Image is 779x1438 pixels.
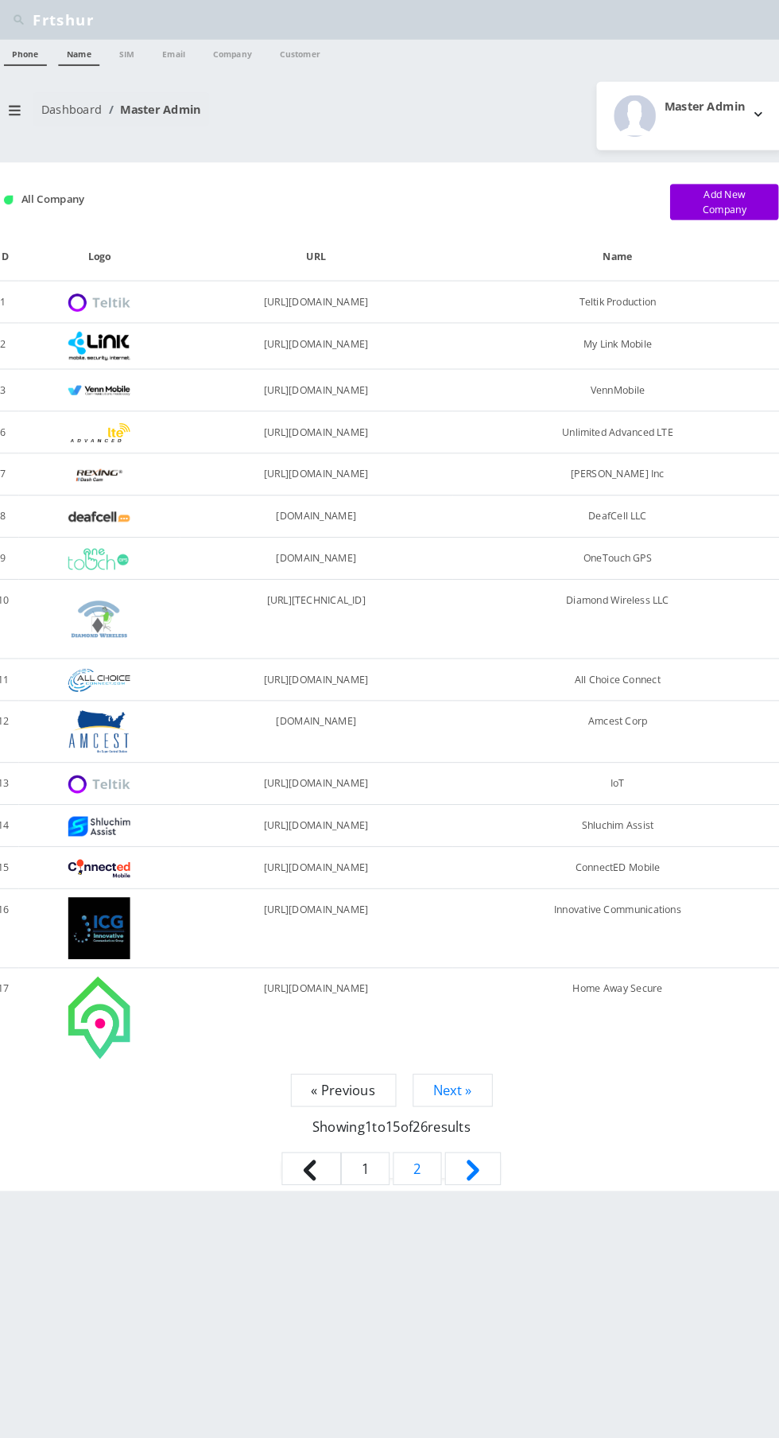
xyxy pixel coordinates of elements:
a: SIM [119,38,149,62]
td: [URL][DOMAIN_NAME] [186,271,449,312]
a: Next &raquo; [441,1111,495,1143]
h2: Master Admin [653,96,731,110]
td: Shluchim Assist [448,776,767,817]
img: Home Away Secure [78,942,138,1021]
td: [URL][DOMAIN_NAME] [186,857,449,934]
th: Logo [30,224,185,271]
td: [URL][DOMAIN_NAME] [186,934,449,1029]
td: [URL][DOMAIN_NAME] [186,312,449,356]
a: Customer [274,38,329,62]
img: ConnectED Mobile [78,829,138,846]
td: [URL][DOMAIN_NAME] [186,397,449,437]
td: Unlimited Advanced LTE [448,397,767,437]
td: [URL][DOMAIN_NAME] [186,776,449,817]
p: Showing to of results [16,1061,763,1096]
a: Phone [16,38,57,64]
td: [URL][DOMAIN_NAME] [186,356,449,397]
td: [URL][DOMAIN_NAME] [186,736,449,776]
span: « Previous [293,1036,394,1067]
a: Name [68,38,108,64]
img: Innovative Communications [78,865,138,925]
a: Go to page 2 [391,1111,438,1143]
td: [DOMAIN_NAME] [186,676,449,736]
th: URL [186,224,449,271]
img: Rexing Inc [78,451,138,466]
td: [DOMAIN_NAME] [186,519,449,559]
td: All Choice Connect [448,635,767,676]
td: [URL][TECHNICAL_ID] [186,559,449,635]
img: Shluchim Assist [78,787,138,806]
th: Name [448,224,767,271]
td: [URL][DOMAIN_NAME] [186,635,449,676]
img: Unlimited Advanced LTE [78,408,138,428]
img: Diamond Wireless LLC [78,567,138,627]
img: IoT [78,748,138,766]
input: Search Teltik [44,4,763,34]
span: 15 [384,1078,398,1095]
td: IoT [448,736,767,776]
span: 1 [364,1078,371,1095]
nav: breadcrumb [12,89,378,134]
a: Add New Company [658,177,763,212]
img: Teltik Production [78,283,138,301]
img: All Choice Connect [78,645,138,667]
span: 1 [341,1111,388,1143]
a: Next » [410,1036,487,1067]
td: ConnectED Mobile [448,817,767,857]
img: All Company [16,188,25,197]
a: Email [161,38,199,62]
td: Diamond Wireless LLC [448,559,767,635]
span: &laquo; Previous [284,1111,341,1143]
img: DeafCell LLC [78,493,138,503]
td: Amcest Corp [448,676,767,736]
td: Home Away Secure [448,934,767,1029]
td: DeafCell LLC [448,478,767,519]
td: [URL][DOMAIN_NAME] [186,817,449,857]
li: Master Admin [110,97,206,114]
td: Innovative Communications [448,857,767,934]
img: VennMobile [78,371,138,383]
a: Dashboard [52,98,110,113]
button: Master Admin [587,79,767,145]
img: Amcest Corp [78,684,138,727]
td: [PERSON_NAME] Inc [448,437,767,478]
td: Teltik Production [448,271,767,312]
h1: All Company [16,186,634,198]
span: 26 [410,1078,424,1095]
nav: Pagination Navigation [16,1042,763,1148]
td: My Link Mobile [448,312,767,356]
td: [DOMAIN_NAME] [186,478,449,519]
td: OneTouch GPS [448,519,767,559]
img: OneTouch GPS [78,529,138,550]
a: Company [210,38,263,62]
img: My Link Mobile [78,320,138,348]
td: [URL][DOMAIN_NAME] [186,437,449,478]
td: VennMobile [448,356,767,397]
